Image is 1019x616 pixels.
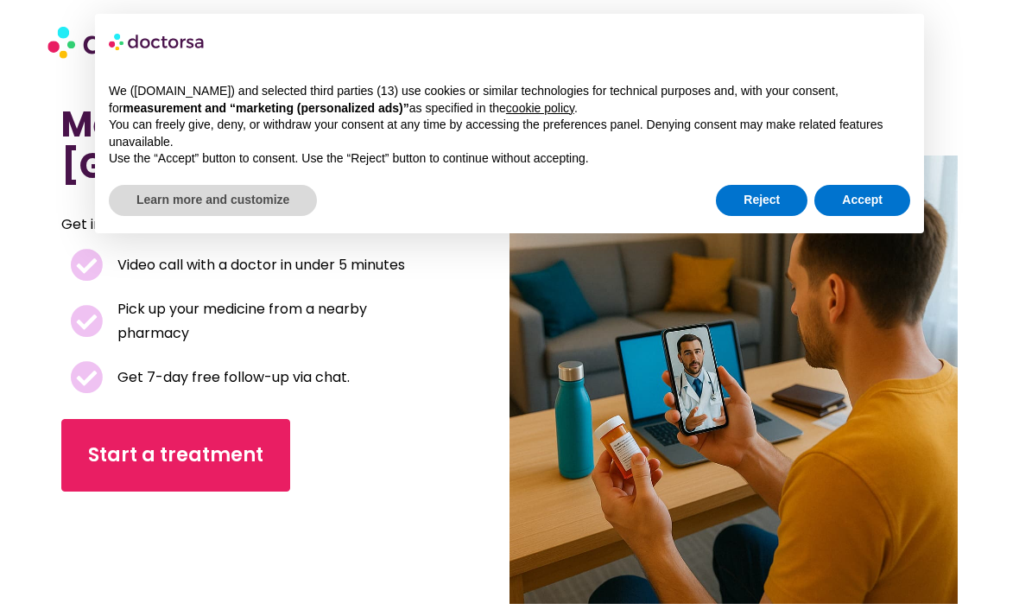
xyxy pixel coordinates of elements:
p: Use the “Accept” button to consent. Use the “Reject” button to continue without accepting. [109,150,910,168]
p: Get immediate care from a licensed doctor. [61,213,401,237]
span: Pick up your medicine from a nearby pharmacy [113,297,434,346]
strong: measurement and “marketing (personalized ads)” [123,101,408,115]
p: You can freely give, deny, or withdraw your consent at any time by accessing the preferences pane... [109,117,910,150]
button: Accept [814,185,910,216]
span: Start a treatment [88,441,263,469]
button: Reject [716,185,807,216]
p: We ([DOMAIN_NAME]) and selected third parties (13) use cookies or similar technologies for techni... [109,83,910,117]
span: Video call with a doctor in under 5 minutes [113,253,405,277]
a: Start a treatment [61,419,290,492]
button: Learn more and customize [109,185,317,216]
a: cookie policy [506,101,574,115]
h1: Medical Services in [GEOGRAPHIC_DATA] [61,104,442,187]
img: logo [109,28,206,55]
span: Get 7-day free follow-up via chat. [113,365,350,390]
